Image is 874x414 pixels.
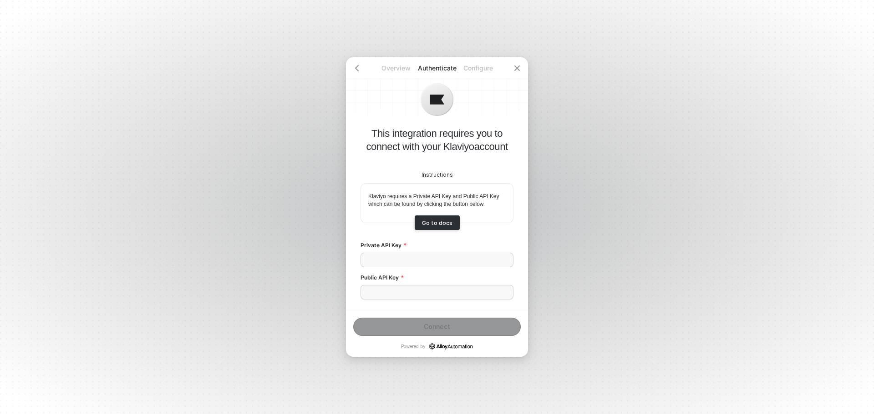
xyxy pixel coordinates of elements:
[376,64,417,73] p: Overview
[457,64,498,73] p: Configure
[422,219,452,226] div: Go to docs
[429,343,473,349] a: icon-success
[353,65,361,72] span: icon-arrow-left
[401,343,473,349] p: Powered by
[513,65,521,72] span: icon-close
[361,274,513,281] label: Public API Key
[361,285,513,299] input: Public API Key
[417,64,457,73] p: Authenticate
[368,193,506,208] p: Klaviyo requires a Private API Key and Public API Key which can be found by clicking the button b...
[361,241,513,249] label: Private API Key
[353,318,521,336] button: Connect
[430,92,444,107] img: icon
[361,253,513,267] input: Private API Key
[361,127,513,153] p: This integration requires you to connect with your Klaviyo account
[415,215,460,230] a: Go to docs
[361,171,513,179] div: Instructions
